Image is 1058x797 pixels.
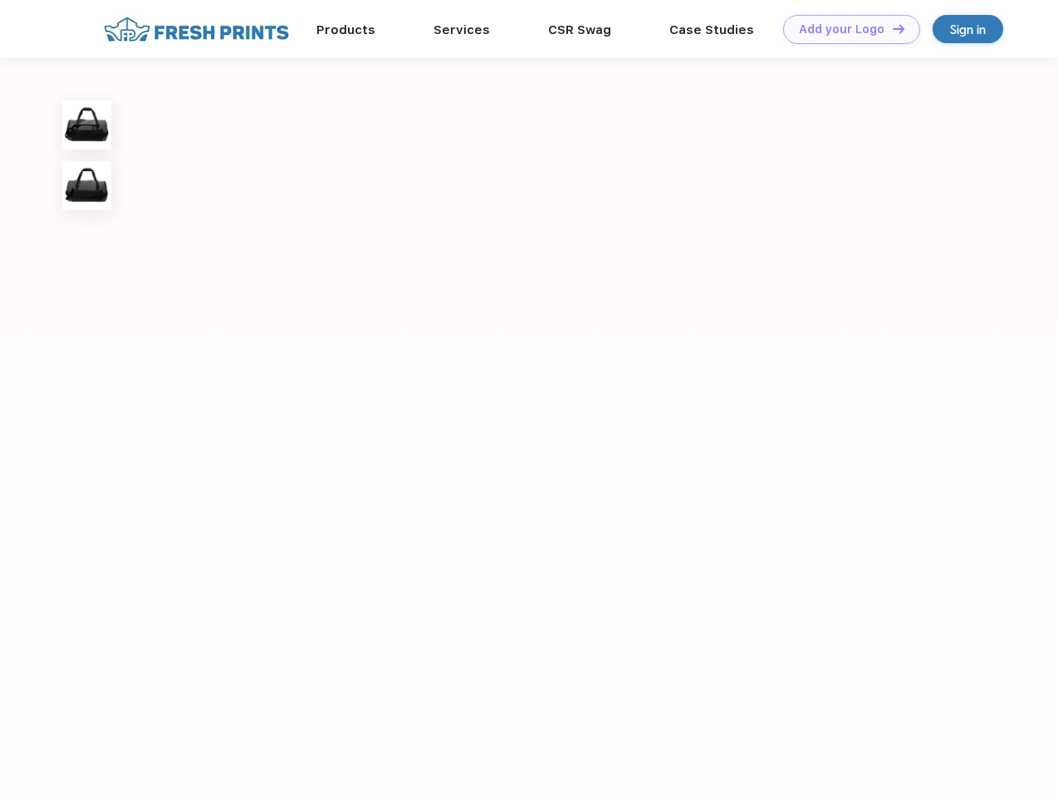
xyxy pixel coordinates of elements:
img: func=resize&h=100 [62,100,111,149]
img: func=resize&h=100 [62,161,111,210]
a: Sign in [933,15,1003,43]
a: Products [316,22,375,37]
img: DT [893,24,904,33]
a: Services [433,22,490,37]
a: CSR Swag [548,22,611,37]
div: Sign in [950,20,986,39]
img: fo%20logo%202.webp [99,15,294,44]
div: Add your Logo [799,22,884,37]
